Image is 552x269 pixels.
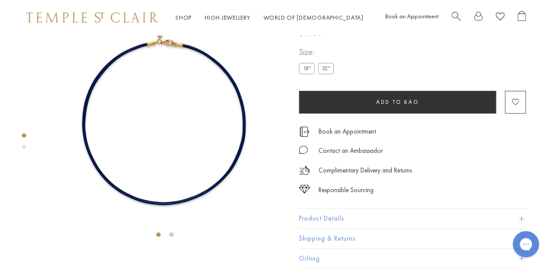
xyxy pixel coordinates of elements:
img: icon_appointment.svg [299,127,309,137]
a: Book an Appointment [319,127,376,136]
iframe: Gorgias live chat messenger [508,228,543,260]
span: Add to bag [376,98,419,106]
img: icon_sourcing.svg [299,185,310,193]
label: 18" [299,63,315,74]
a: World of [DEMOGRAPHIC_DATA]World of [DEMOGRAPHIC_DATA] [264,14,363,21]
nav: Main navigation [175,12,363,23]
a: View Wishlist [496,11,504,24]
button: Product Details [299,209,526,228]
button: Add to bag [299,91,496,114]
div: Contact an Ambassador [319,145,383,156]
a: ShopShop [175,14,192,21]
a: Book an Appointment [385,12,439,20]
label: 32" [318,63,334,74]
button: Gifting [299,249,526,269]
img: MessageIcon-01_2.svg [299,145,308,154]
span: Size: [299,45,337,59]
a: Search [452,11,461,24]
a: High JewelleryHigh Jewellery [205,14,250,21]
div: Responsible Sourcing [319,185,374,196]
img: Temple St. Clair [26,12,158,23]
button: Shipping & Returns [299,229,526,248]
div: Product gallery navigation [22,131,26,156]
img: icon_delivery.svg [299,165,310,176]
p: Complimentary Delivery and Returns [319,165,412,176]
a: Open Shopping Bag [518,11,526,24]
